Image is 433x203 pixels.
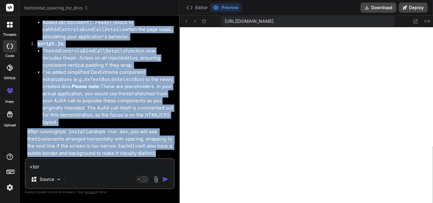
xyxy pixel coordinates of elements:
li: I've added simplified DevExtreme component initializations (e.g., , ) to the newly created divs. ... [42,69,173,126]
p: Always double-check its answers. Your in Bind [25,189,175,195]
p: Source [40,176,54,182]
code: dxSelectBox [111,76,143,83]
strong: Please note: [72,83,100,89]
button: Download [360,3,396,13]
code: pb-3 [70,55,82,61]
button: Preview [210,3,241,12]
code: npm install [57,129,88,135]
img: Pick Models [56,177,61,182]
code: div [126,55,135,61]
p: After running and , you will see the elements arranged horizontally with spacing, wrapping to the... [27,128,173,157]
label: code [5,53,14,59]
code: div [129,143,138,149]
code: npm run dev [97,129,128,135]
code: script.js [37,41,63,47]
span: privacy [85,190,96,194]
img: attachment [152,176,160,183]
label: prem [5,99,14,105]
label: Upload [4,123,16,128]
code: div [35,136,43,142]
code: data [126,91,137,97]
label: threads [3,32,16,37]
button: Editor [184,3,210,12]
button: Deploy [399,3,428,13]
code: AddControlsBindCallDetails [51,48,126,54]
li: The function now includes the class on all injected s, ensuring consistent vertical padding if th... [42,48,173,69]
img: settings [4,182,15,193]
span: horizontal_spacing_for_divs [24,5,88,11]
li: Added a block to call when the page loads, simulating your application's behavior. [42,19,173,41]
code: AddControlsBindCallDetails [50,26,125,33]
label: GitHub [4,75,16,81]
code: dxTextBox [84,76,110,83]
img: icon [162,176,169,182]
span: [URL][DOMAIN_NAME] [225,18,274,24]
code: $(document).ready() [61,19,115,26]
strong: : [37,41,65,47]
